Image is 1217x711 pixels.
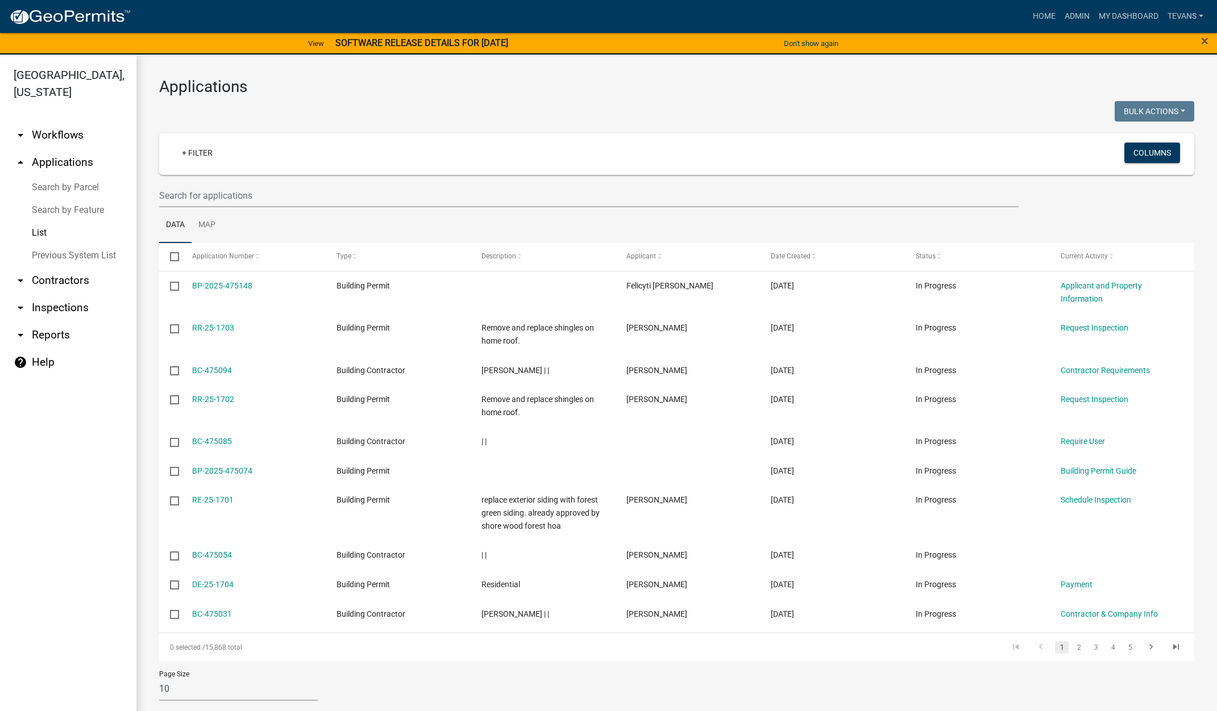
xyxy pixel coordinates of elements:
[771,281,794,290] span: 09/08/2025
[1122,638,1139,657] li: page 5
[626,495,687,504] span: nathan walker
[905,243,1050,270] datatable-header-cell: Status
[916,252,936,260] span: Status
[1055,641,1069,654] a: 1
[192,281,252,290] a: BP-2025-475148
[916,437,956,446] span: In Progress
[14,301,27,315] i: arrow_drop_down
[916,609,956,618] span: In Progress
[337,437,405,446] span: Building Contractor
[337,395,390,404] span: Building Permit
[916,550,956,559] span: In Progress
[916,395,956,404] span: In Progress
[1094,6,1163,27] a: My Dashboard
[916,495,956,504] span: In Progress
[481,437,487,446] span: | |
[481,495,600,530] span: replace exterior siding with forest green siding. already approved by shore wood forest hoa
[192,495,234,504] a: RE-25-1701
[771,580,794,589] span: 09/08/2025
[771,466,794,475] span: 09/08/2025
[1061,466,1136,475] a: Building Permit Guide
[159,207,192,244] a: Data
[337,366,405,375] span: Building Contractor
[1061,580,1093,589] a: Payment
[1060,6,1094,27] a: Admin
[170,643,205,651] span: 0 selected /
[192,323,234,332] a: RR-25-1703
[626,281,713,290] span: Felicyti Martin
[626,252,656,260] span: Applicant
[181,243,326,270] datatable-header-cell: Application Number
[304,34,329,53] a: View
[481,609,549,618] span: Stefan Million | |
[192,466,252,475] a: BP-2025-475074
[1061,366,1150,375] a: Contractor Requirements
[14,274,27,287] i: arrow_drop_down
[192,366,232,375] a: BC-475094
[771,323,794,332] span: 09/08/2025
[481,395,594,417] span: Remove and replace shingles on home roof.
[771,550,794,559] span: 09/08/2025
[1140,641,1162,654] a: go to next page
[771,395,794,404] span: 09/08/2025
[1087,638,1104,657] li: page 3
[337,550,405,559] span: Building Contractor
[192,437,232,446] a: BC-475085
[192,609,232,618] a: BC-475031
[14,156,27,169] i: arrow_drop_up
[1061,323,1128,332] a: Request Inspection
[1061,395,1128,404] a: Request Inspection
[1061,437,1105,446] a: Require User
[192,207,222,244] a: Map
[159,77,1194,97] h3: Applications
[337,609,405,618] span: Building Contractor
[192,550,232,559] a: BC-475054
[326,243,471,270] datatable-header-cell: Type
[481,323,594,345] span: Remove and replace shingles on home roof.
[1115,101,1194,122] button: Bulk Actions
[481,580,520,589] span: Residential
[1165,641,1187,654] a: go to last page
[1201,34,1208,48] button: Close
[192,395,234,404] a: RR-25-1702
[779,34,843,53] button: Don't show again
[771,366,794,375] span: 09/08/2025
[337,466,390,475] span: Building Permit
[1123,641,1137,654] a: 5
[771,252,811,260] span: Date Created
[1089,641,1103,654] a: 3
[14,128,27,142] i: arrow_drop_down
[481,366,549,375] span: Michael Crist | |
[192,252,254,260] span: Application Number
[159,184,1019,207] input: Search for applications
[1030,641,1052,654] a: go to previous page
[771,495,794,504] span: 09/08/2025
[1124,143,1180,163] button: Columns
[192,580,234,589] a: DE-25-1704
[1072,641,1086,654] a: 2
[615,243,760,270] datatable-header-cell: Applicant
[335,37,508,48] strong: SOFTWARE RELEASE DETAILS FOR [DATE]
[159,633,569,662] div: 15,868 total
[1104,638,1122,657] li: page 4
[481,550,487,559] span: | |
[1049,243,1194,270] datatable-header-cell: Current Activity
[916,323,956,332] span: In Progress
[916,580,956,589] span: In Progress
[337,495,390,504] span: Building Permit
[337,252,351,260] span: Type
[1163,6,1208,27] a: tevans
[1106,641,1120,654] a: 4
[14,355,27,369] i: help
[626,323,687,332] span: Jeff Wesolowski
[1061,609,1158,618] a: Contractor & Company Info
[626,366,687,375] span: Michael R. Crist
[916,281,956,290] span: In Progress
[1070,638,1087,657] li: page 2
[337,323,390,332] span: Building Permit
[1061,495,1131,504] a: Schedule Inspection
[337,580,390,589] span: Building Permit
[1201,33,1208,49] span: ×
[1005,641,1027,654] a: go to first page
[159,243,181,270] datatable-header-cell: Select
